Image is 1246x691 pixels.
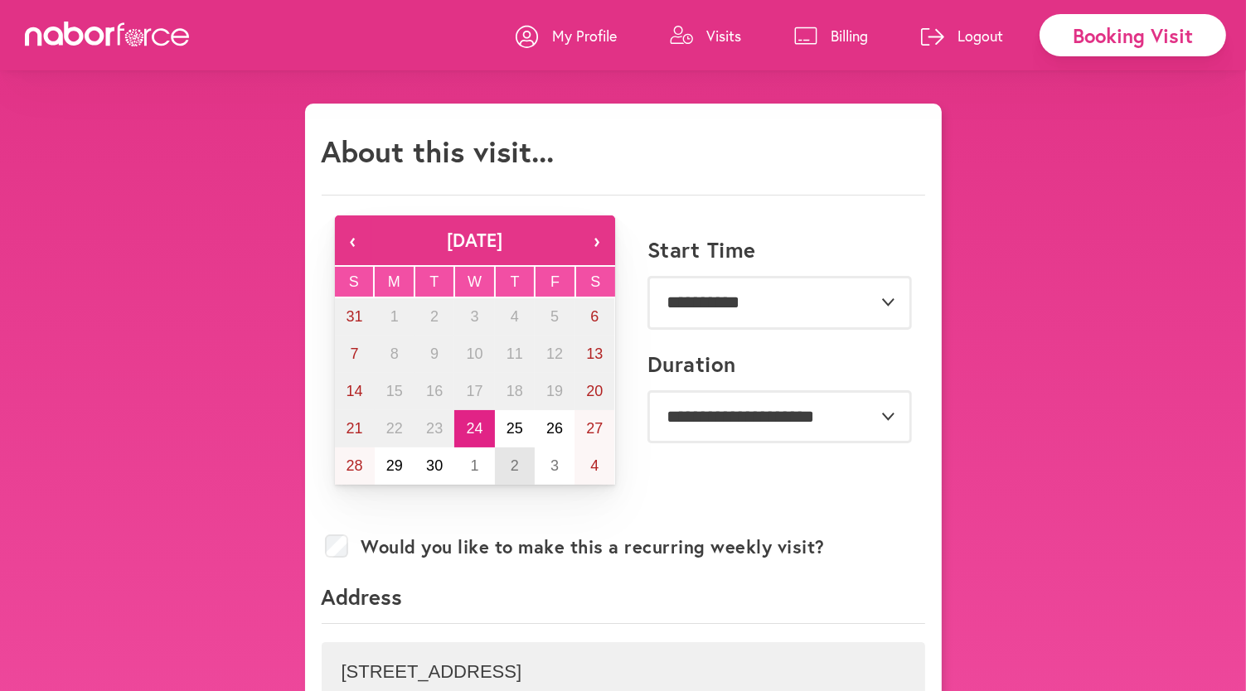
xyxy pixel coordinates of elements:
abbr: September 1, 2025 [390,308,399,325]
p: Billing [831,26,868,46]
abbr: August 31, 2025 [347,308,363,325]
abbr: September 30, 2025 [426,457,443,474]
button: ‹ [335,215,371,265]
abbr: October 2, 2025 [511,457,519,474]
button: September 7, 2025 [335,336,375,373]
button: October 4, 2025 [575,447,614,485]
button: September 8, 2025 [375,336,415,373]
button: September 16, 2025 [415,373,454,410]
abbr: September 18, 2025 [507,383,523,399]
button: October 1, 2025 [454,447,494,485]
button: September 26, 2025 [535,410,575,447]
abbr: September 28, 2025 [347,457,363,474]
button: September 4, 2025 [495,298,535,336]
abbr: September 26, 2025 [546,420,563,437]
abbr: September 17, 2025 [466,383,482,399]
abbr: September 8, 2025 [390,345,399,362]
abbr: September 15, 2025 [386,383,403,399]
abbr: September 4, 2025 [511,308,519,325]
button: September 14, 2025 [335,373,375,410]
p: Address [322,582,925,624]
button: September 13, 2025 [575,336,614,373]
abbr: September 25, 2025 [507,420,523,437]
button: October 2, 2025 [495,447,535,485]
abbr: October 3, 2025 [550,457,559,474]
abbr: Sunday [349,273,359,290]
abbr: September 29, 2025 [386,457,403,474]
label: Start Time [647,237,756,263]
abbr: September 2, 2025 [430,308,439,325]
p: My Profile [552,26,617,46]
button: September 11, 2025 [495,336,535,373]
abbr: September 22, 2025 [386,420,403,437]
abbr: September 5, 2025 [550,308,559,325]
abbr: September 13, 2025 [586,345,603,362]
abbr: Monday [388,273,400,290]
button: September 12, 2025 [535,336,575,373]
abbr: October 4, 2025 [590,457,599,474]
button: September 3, 2025 [454,298,494,336]
a: Visits [670,11,741,60]
button: September 9, 2025 [415,336,454,373]
div: Booking Visit [1040,14,1226,56]
abbr: Friday [550,273,560,290]
abbr: September 9, 2025 [430,345,439,362]
button: September 29, 2025 [375,447,415,485]
abbr: September 6, 2025 [590,308,599,325]
button: September 17, 2025 [454,373,494,410]
button: September 24, 2025 [454,410,494,447]
button: September 21, 2025 [335,410,375,447]
button: September 27, 2025 [575,410,614,447]
abbr: September 12, 2025 [546,345,563,362]
button: September 22, 2025 [375,410,415,447]
button: September 2, 2025 [415,298,454,336]
label: Would you like to make this a recurring weekly visit? [361,536,826,558]
abbr: Thursday [511,273,520,290]
button: August 31, 2025 [335,298,375,336]
p: Visits [706,26,741,46]
button: September 19, 2025 [535,373,575,410]
button: September 18, 2025 [495,373,535,410]
abbr: September 24, 2025 [466,420,482,437]
abbr: September 11, 2025 [507,345,523,362]
button: September 6, 2025 [575,298,614,336]
button: October 3, 2025 [535,447,575,485]
button: September 5, 2025 [535,298,575,336]
a: Logout [921,11,1003,60]
abbr: September 21, 2025 [347,420,363,437]
button: September 23, 2025 [415,410,454,447]
h1: About this visit... [322,133,555,169]
abbr: October 1, 2025 [470,457,478,474]
button: September 1, 2025 [375,298,415,336]
abbr: September 20, 2025 [586,383,603,399]
abbr: September 14, 2025 [347,383,363,399]
abbr: September 7, 2025 [351,345,359,362]
a: Billing [794,11,868,60]
button: September 28, 2025 [335,447,375,485]
button: › [579,215,615,265]
abbr: September 3, 2025 [470,308,478,325]
abbr: September 27, 2025 [586,420,603,437]
a: My Profile [516,11,617,60]
p: [STREET_ADDRESS] [342,661,905,683]
button: September 30, 2025 [415,447,454,485]
abbr: September 23, 2025 [426,420,443,437]
abbr: Wednesday [468,273,482,290]
button: September 10, 2025 [454,336,494,373]
abbr: Saturday [590,273,600,290]
p: Logout [958,26,1003,46]
button: September 15, 2025 [375,373,415,410]
button: September 25, 2025 [495,410,535,447]
abbr: September 10, 2025 [466,345,482,362]
label: Duration [647,351,736,377]
button: [DATE] [371,215,579,265]
abbr: Tuesday [429,273,439,290]
button: September 20, 2025 [575,373,614,410]
abbr: September 16, 2025 [426,383,443,399]
abbr: September 19, 2025 [546,383,563,399]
